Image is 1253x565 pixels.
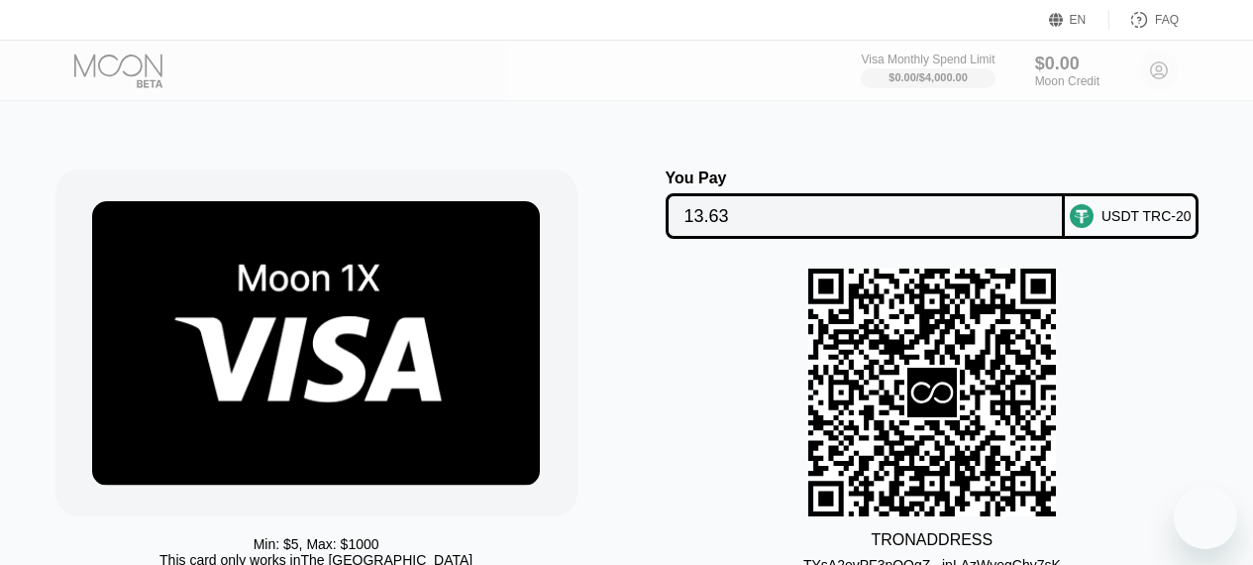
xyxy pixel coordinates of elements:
div: $0.00 / $4,000.00 [888,71,968,83]
div: EN [1070,13,1087,27]
div: FAQ [1109,10,1179,30]
div: USDT TRC-20 [1101,208,1192,224]
div: Min: $ 5 , Max: $ 1000 [254,536,379,552]
iframe: Button to launch messaging window [1174,486,1237,549]
div: You Pay [666,169,1066,187]
div: You PayUSDT TRC-20 [647,169,1218,239]
div: Visa Monthly Spend Limit [861,53,994,66]
div: EN [1049,10,1109,30]
div: FAQ [1155,13,1179,27]
div: Visa Monthly Spend Limit$0.00/$4,000.00 [861,53,994,88]
div: TRON ADDRESS [872,531,993,549]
